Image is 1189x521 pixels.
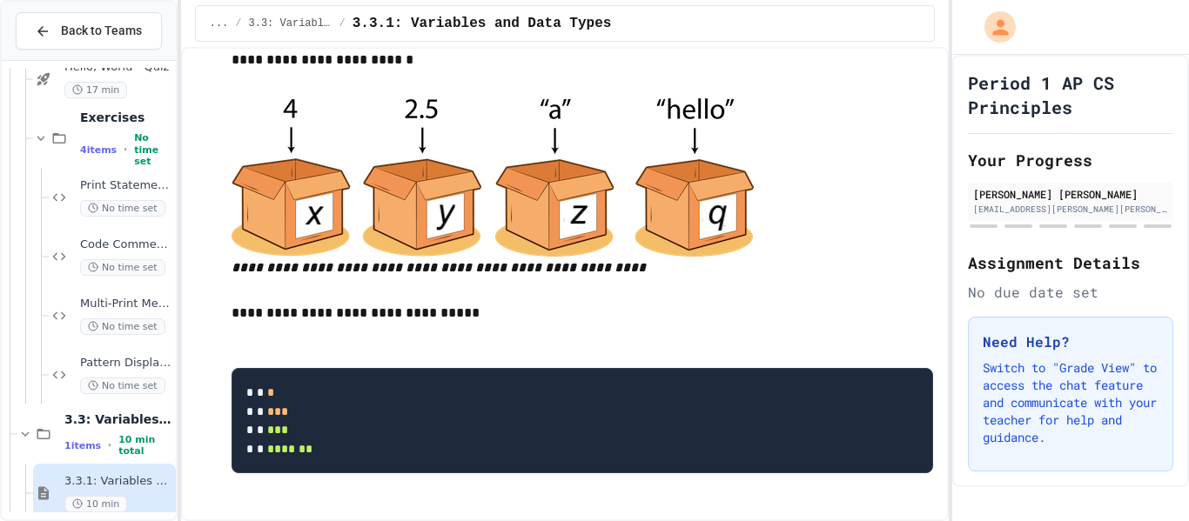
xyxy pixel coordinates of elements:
div: [PERSON_NAME] [PERSON_NAME] [973,186,1168,202]
span: 10 min total [118,434,172,457]
button: Back to Teams [16,12,162,50]
span: No time set [80,318,165,335]
span: 17 min [64,82,127,98]
span: Multi-Print Message [80,297,172,311]
span: No time set [80,377,165,394]
div: My Account [966,7,1020,47]
span: / [339,17,346,30]
span: No time set [80,200,165,217]
span: Hello, World - Quiz [64,60,172,75]
span: 3.3.1: Variables and Data Types [64,474,172,489]
span: Exercises [80,110,172,125]
h2: Your Progress [968,148,1173,172]
span: • [108,438,111,452]
span: Pattern Display Challenge [80,356,172,371]
span: 4 items [80,144,117,156]
div: No due date set [968,282,1173,303]
span: 3.3: Variables and Data Types [249,17,333,30]
span: Back to Teams [61,22,142,40]
span: No time set [134,132,172,167]
span: / [235,17,241,30]
span: 3.3: Variables and Data Types [64,411,172,427]
h3: Need Help? [983,331,1159,352]
span: 10 min [64,496,127,512]
span: No time set [80,259,165,276]
span: Print Statement Repair [80,178,172,193]
p: Switch to "Grade View" to access the chat feature and communicate with your teacher for help and ... [983,359,1159,446]
span: 1 items [64,440,101,451]
span: Code Commentary Creator [80,237,172,252]
h2: Assignment Details [968,250,1173,275]
h1: Period 1 AP CS Principles [968,70,1173,119]
span: ... [210,17,229,30]
div: [EMAIL_ADDRESS][PERSON_NAME][PERSON_NAME][DOMAIN_NAME] [973,203,1168,216]
span: 3.3.1: Variables and Data Types [353,13,612,34]
span: • [124,143,127,157]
